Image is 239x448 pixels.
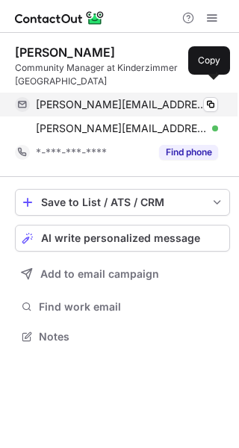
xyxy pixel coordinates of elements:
[15,261,230,287] button: Add to email campaign
[40,268,159,280] span: Add to email campaign
[15,189,230,216] button: save-profile-one-click
[15,9,105,27] img: ContactOut v5.3.10
[15,225,230,252] button: AI write personalized message
[41,232,200,244] span: AI write personalized message
[41,196,204,208] div: Save to List / ATS / CRM
[36,122,207,135] span: [PERSON_NAME][EMAIL_ADDRESS][DOMAIN_NAME]
[15,326,230,347] button: Notes
[15,296,230,317] button: Find work email
[15,45,115,60] div: [PERSON_NAME]
[39,300,224,314] span: Find work email
[15,61,230,88] div: Community Manager at Kinderzimmer [GEOGRAPHIC_DATA]
[159,145,218,160] button: Reveal Button
[39,330,224,343] span: Notes
[36,98,207,111] span: [PERSON_NAME][EMAIL_ADDRESS][DOMAIN_NAME]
